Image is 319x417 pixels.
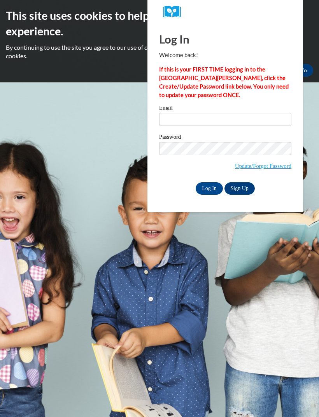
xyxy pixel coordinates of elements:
[163,6,287,18] a: COX Campus
[159,134,291,142] label: Password
[235,163,291,169] a: Update/Forgot Password
[159,51,291,59] p: Welcome back!
[288,386,313,411] iframe: Button to launch messaging window
[159,66,289,98] strong: If this is your FIRST TIME logging in to the [GEOGRAPHIC_DATA][PERSON_NAME], click the Create/Upd...
[159,31,291,47] h1: Log In
[224,182,255,195] a: Sign Up
[159,105,291,113] label: Email
[163,6,186,18] img: Logo brand
[6,43,313,60] p: By continuing to use the site you agree to our use of cookies. Use the ‘More info’ button to read...
[6,8,313,39] h2: This site uses cookies to help improve your learning experience.
[196,182,223,195] input: Log In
